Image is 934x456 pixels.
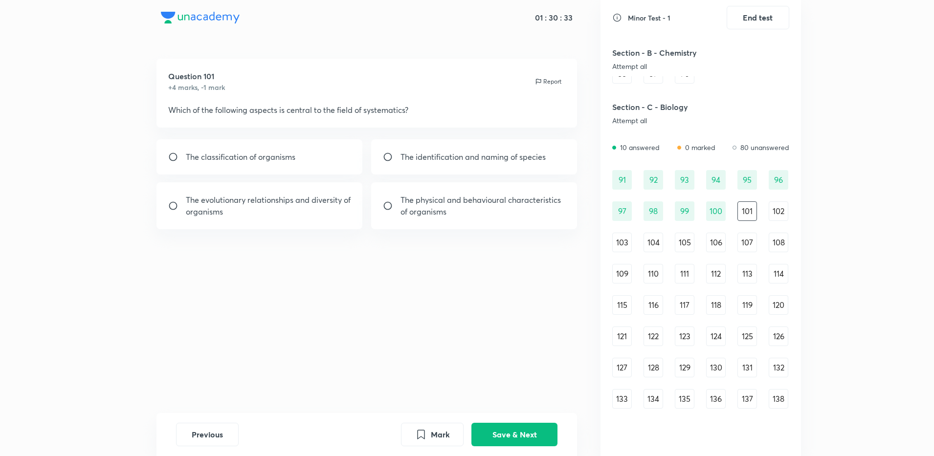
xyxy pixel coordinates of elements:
[706,358,726,377] div: 130
[706,201,726,221] div: 100
[737,358,757,377] div: 131
[644,264,663,283] div: 110
[706,170,726,190] div: 94
[737,201,757,221] div: 101
[675,170,694,190] div: 93
[644,295,663,315] div: 116
[644,358,663,377] div: 128
[176,423,239,446] button: Previous
[644,201,663,221] div: 98
[612,63,736,70] div: Attempt all
[612,326,632,346] div: 121
[628,13,670,23] h6: Minor Test - 1
[620,142,660,152] p: 10 answered
[769,389,788,409] div: 138
[706,233,726,252] div: 106
[186,194,351,217] p: The evolutionary relationships and diversity of organisms
[737,170,757,190] div: 95
[535,13,547,22] h5: 01 :
[737,326,757,346] div: 125
[543,77,561,86] p: Report
[706,264,726,283] div: 112
[675,326,694,346] div: 123
[612,101,736,113] h5: Section - C - Biology
[168,82,225,92] h6: +4 marks, -1 mark
[612,389,632,409] div: 133
[534,78,542,86] img: report icon
[612,201,632,221] div: 97
[706,326,726,346] div: 124
[727,6,789,29] button: End test
[644,233,663,252] div: 104
[769,326,788,346] div: 126
[769,264,788,283] div: 114
[400,194,566,217] p: The physical and behavioural characteristics of organisms
[612,233,632,252] div: 103
[612,117,736,125] div: Attempt all
[644,170,663,190] div: 92
[644,389,663,409] div: 134
[737,389,757,409] div: 137
[675,264,694,283] div: 111
[706,295,726,315] div: 118
[769,170,788,190] div: 96
[769,295,788,315] div: 120
[769,201,788,221] div: 102
[471,423,557,446] button: Save & Next
[675,233,694,252] div: 105
[769,358,788,377] div: 132
[401,423,464,446] button: Mark
[612,47,736,59] h5: Section - B - Chemistry
[612,264,632,283] div: 109
[168,70,225,82] h5: Question 101
[675,389,694,409] div: 135
[769,233,788,252] div: 108
[737,295,757,315] div: 119
[740,142,789,152] p: 80 unanswered
[675,201,694,221] div: 99
[675,358,694,377] div: 129
[168,104,566,116] p: Which of the following aspects is central to the field of systematics?
[562,13,573,22] h5: 33
[737,233,757,252] div: 107
[547,13,562,22] h5: 30 :
[612,358,632,377] div: 127
[685,142,715,152] p: 0 marked
[737,264,757,283] div: 113
[706,389,726,409] div: 136
[675,295,694,315] div: 117
[400,151,546,163] p: The identification and naming of species
[612,295,632,315] div: 115
[186,151,295,163] p: The classification of organisms
[612,170,632,190] div: 91
[644,326,663,346] div: 122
